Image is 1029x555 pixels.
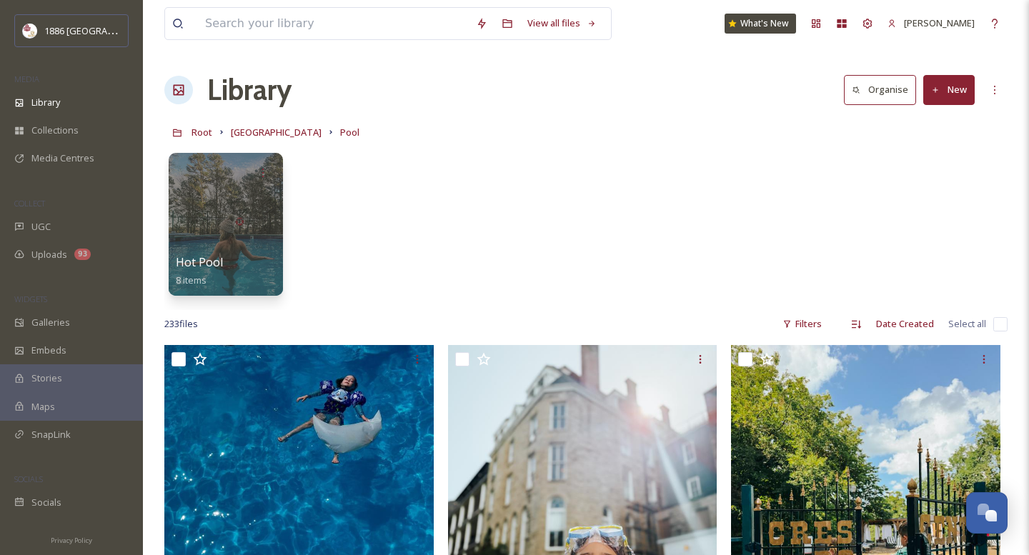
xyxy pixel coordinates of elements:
img: logos.png [23,24,37,38]
span: [GEOGRAPHIC_DATA] [231,126,322,139]
span: 8 items [176,274,207,286]
span: Stories [31,371,62,385]
button: Organise [844,75,916,104]
span: 233 file s [164,317,198,331]
span: UGC [31,220,51,234]
a: View all files [520,9,604,37]
div: Date Created [869,310,941,338]
a: Root [192,124,212,141]
button: Open Chat [966,492,1008,534]
span: Galleries [31,316,70,329]
span: Privacy Policy [51,536,92,545]
a: Pool [340,124,359,141]
input: Search your library [198,8,469,39]
span: Embeds [31,344,66,357]
span: Hot Pool [176,254,223,270]
span: Pool [340,126,359,139]
span: Maps [31,400,55,414]
span: WIDGETS [14,294,47,304]
span: Select all [948,317,986,331]
span: Uploads [31,248,67,261]
a: Library [207,69,292,111]
a: What's New [725,14,796,34]
span: Collections [31,124,79,137]
span: 1886 [GEOGRAPHIC_DATA] [44,24,157,37]
a: Hot Pool8 items [176,256,223,286]
button: New [923,75,975,104]
span: Media Centres [31,151,94,165]
span: COLLECT [14,198,45,209]
span: MEDIA [14,74,39,84]
div: 93 [74,249,91,260]
div: Filters [775,310,829,338]
a: [GEOGRAPHIC_DATA] [231,124,322,141]
span: Root [192,126,212,139]
span: [PERSON_NAME] [904,16,975,29]
a: [PERSON_NAME] [880,9,982,37]
span: SnapLink [31,428,71,441]
a: Privacy Policy [51,531,92,548]
span: Socials [31,496,61,509]
span: Library [31,96,60,109]
span: SOCIALS [14,474,43,484]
